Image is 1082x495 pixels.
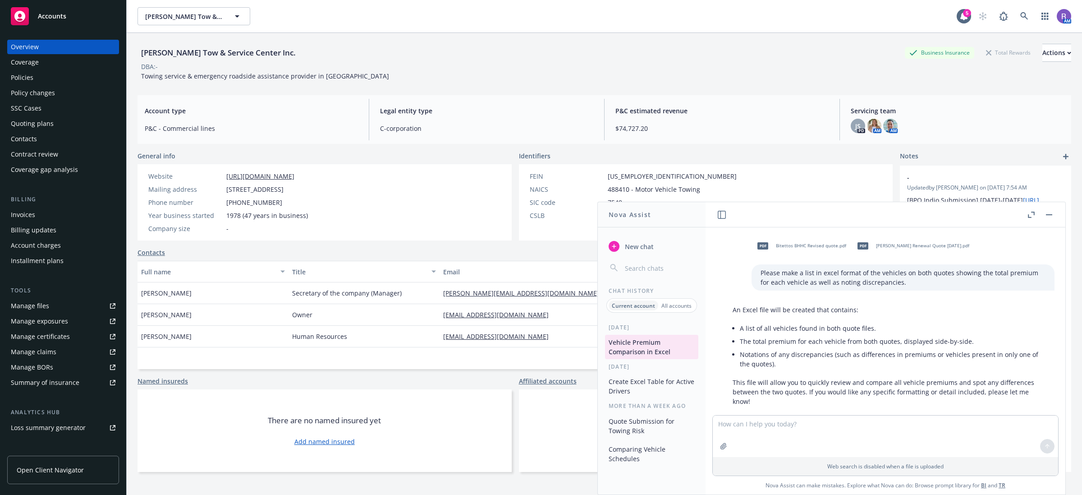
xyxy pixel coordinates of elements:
[900,166,1071,222] div: -Updatedby [PERSON_NAME] on [DATE] 7:54 AM[BPO Indio Submission] [DATE]-[DATE][URL][DOMAIN_NAME]
[148,198,223,207] div: Phone number
[11,55,39,69] div: Coverage
[7,286,119,295] div: Tools
[876,243,969,249] span: [PERSON_NAME] Renewal Quote [DATE].pdf
[981,47,1035,58] div: Total Rewards
[145,124,358,133] span: P&C - Commercial lines
[7,162,119,177] a: Coverage gap analysis
[605,442,698,466] button: Comparing Vehicle Schedules
[7,360,119,375] a: Manage BORs
[519,151,550,161] span: Identifiers
[292,332,347,341] span: Human Resources
[857,242,868,249] span: pdf
[443,310,556,319] a: [EMAIL_ADDRESS][DOMAIN_NAME]
[11,254,64,268] div: Installment plans
[7,40,119,54] a: Overview
[766,476,1005,495] span: Nova Assist can make mistakes. Explore what Nova can do: Browse prompt library for and
[598,287,706,295] div: Chat History
[598,324,706,331] div: [DATE]
[11,421,86,435] div: Loss summary generator
[963,9,971,17] div: 5
[141,332,192,341] span: [PERSON_NAME]
[661,302,692,310] p: All accounts
[141,72,389,80] span: Towing service & emergency roadside assistance provider in [GEOGRAPHIC_DATA]
[11,208,35,222] div: Invoices
[530,211,604,220] div: CSLB
[605,374,698,398] button: Create Excel Table for Active Drivers
[981,481,986,489] a: BI
[7,421,119,435] a: Loss summary generator
[7,132,119,146] a: Contacts
[38,13,66,20] span: Accounts
[145,12,223,21] span: [PERSON_NAME] Tow & Service Center Inc.
[443,289,606,297] a: [PERSON_NAME][EMAIL_ADDRESS][DOMAIN_NAME]
[1015,7,1033,25] a: Search
[11,360,53,375] div: Manage BORs
[623,242,654,251] span: New chat
[7,208,119,222] a: Invoices
[7,408,119,417] div: Analytics hub
[443,332,556,341] a: [EMAIL_ADDRESS][DOMAIN_NAME]
[138,7,250,25] button: [PERSON_NAME] Tow & Service Center Inc.
[615,106,829,116] span: P&C estimated revenue
[530,198,604,207] div: SIC code
[11,116,54,131] div: Quoting plans
[907,184,1064,192] span: Updated by [PERSON_NAME] on [DATE] 7:54 AM
[609,210,651,219] h1: Nova Assist
[519,376,577,386] a: Affiliated accounts
[11,147,58,162] div: Contract review
[623,262,695,274] input: Search chats
[11,70,33,85] div: Policies
[733,378,1045,406] p: This file will allow you to quickly review and compare all vehicle premiums and spot any differen...
[440,261,691,282] button: Email
[605,335,698,359] button: Vehicle Premium Comparison in Excel
[292,288,402,298] span: Secretary of the company (Manager)
[7,254,119,268] a: Installment plans
[995,7,1013,25] a: Report a Bug
[752,235,848,257] div: pdfBitettos BHHC Revised quote.pdf
[608,171,737,181] span: [US_EMPLOYER_IDENTIFICATION_NUMBER]
[7,314,119,328] a: Manage exposures
[11,329,70,344] div: Manage certificates
[138,376,188,386] a: Named insureds
[11,345,56,359] div: Manage claims
[530,185,604,194] div: NAICS
[11,314,68,328] div: Manage exposures
[761,268,1045,287] p: Please make a list in excel format of the vehicles on both quotes showing the total premium for e...
[776,243,846,249] span: Bitettos BHHC Revised quote.pdf
[1057,9,1071,23] img: photo
[851,106,1064,116] span: Servicing team
[7,223,119,237] a: Billing updates
[7,345,119,359] a: Manage claims
[608,198,622,207] span: 7549
[148,171,223,181] div: Website
[141,267,275,277] div: Full name
[7,101,119,116] a: SSC Cases
[907,195,1064,214] p: [BPO Indio Submission] [DATE]-[DATE]
[11,132,37,146] div: Contacts
[615,124,829,133] span: $74,727.20
[852,235,971,257] div: pdf[PERSON_NAME] Renewal Quote [DATE].pdf
[900,151,918,162] span: Notes
[605,414,698,438] button: Quote Submission for Towing Risk
[141,288,192,298] span: [PERSON_NAME]
[608,185,700,194] span: 488410 - Motor Vehicle Towing
[11,40,39,54] div: Overview
[907,173,1041,182] span: -
[740,348,1045,370] li: Notations of any discrepancies (such as differences in premiums or vehicles present in only one o...
[17,465,84,475] span: Open Client Navigator
[1042,44,1071,61] div: Actions
[11,101,41,116] div: SSC Cases
[1060,151,1071,162] a: add
[7,238,119,253] a: Account charges
[612,302,655,310] p: Current account
[7,329,119,344] a: Manage certificates
[292,310,312,319] span: Owner
[7,4,119,29] a: Accounts
[7,195,119,204] div: Billing
[138,151,175,161] span: General info
[7,70,119,85] a: Policies
[883,119,898,133] img: photo
[268,415,381,426] span: There are no named insured yet
[294,437,355,446] a: Add named insured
